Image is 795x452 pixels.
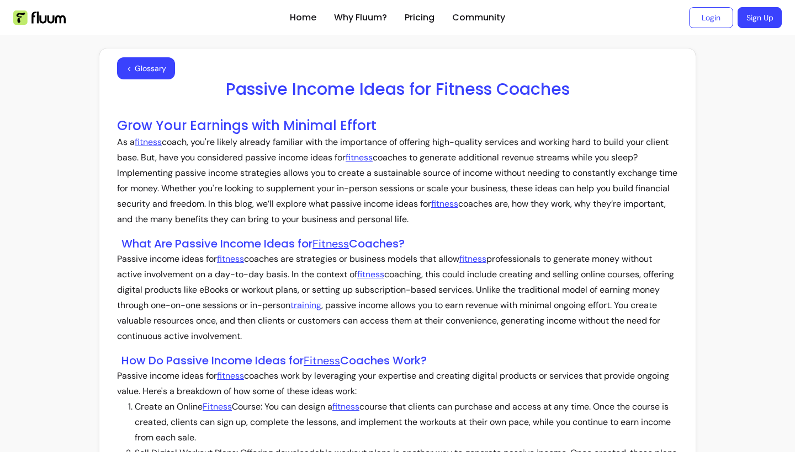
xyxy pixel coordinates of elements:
[135,136,162,148] a: fitness
[117,251,678,344] p: Passive income ideas for coaches are strategies or business models that allow professionals to ge...
[217,253,244,265] a: fitness
[689,7,733,28] a: Login
[217,370,244,381] a: fitness
[346,152,373,163] a: fitness
[13,10,66,25] img: Fluum Logo
[290,11,316,24] a: Home
[117,134,678,227] p: As a coach, you're likely already familiar with the importance of offering high-quality services ...
[312,236,349,251] a: Fitness
[332,401,359,412] a: fitness
[405,11,434,24] a: Pricing
[117,117,678,134] h2: Grow Your Earnings with Minimal Effort
[357,268,384,280] a: fitness
[203,401,232,412] a: Fitness
[738,7,782,28] a: Sign Up
[304,353,340,368] a: Fitness
[452,11,505,24] a: Community
[135,399,678,445] li: Create an Online Course: You can design a course that clients can purchase and access at any time...
[459,253,486,265] a: fitness
[117,368,678,399] p: Passive income ideas for coaches work by leveraging your expertise and creating digital products ...
[334,11,387,24] a: Why Fluum?
[290,299,321,311] a: training
[431,198,458,209] a: fitness
[135,63,166,74] span: Glossary
[121,236,678,251] h3: What Are Passive Income Ideas for Coaches?
[117,79,678,99] h1: Passive Income Ideas for Fitness Coaches
[127,63,131,74] span: <
[121,353,678,368] h3: How Do Passive Income Ideas for Coaches Work?
[117,57,175,79] button: <Glossary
